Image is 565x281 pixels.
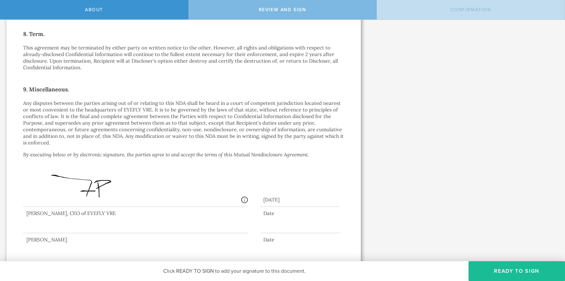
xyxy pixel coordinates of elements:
[23,29,344,39] h2: 8. Term.
[23,84,344,95] h2: 9. Miscellaneous.
[23,45,344,71] p: This agreement may be terminated by either party on written notice to the other. However, all rig...
[23,236,248,243] div: [PERSON_NAME]
[85,7,103,13] span: About
[469,261,565,281] button: Ready to Sign
[260,190,340,207] div: [DATE]
[23,151,344,158] p: .
[23,100,344,146] p: Any disputes between the parties arising out of or relating to this NDA shall be heard in a court...
[26,167,179,208] img: oJECBwsYCgdjGdLxIgcCOBtdzGvRGP0xIgsCUBQW1Lva2tBJYh0IJaVpvvK83n7hwECBDYpICgtslu12gCpQXai+UFtdLdpDg...
[532,230,565,261] iframe: Chat Widget
[259,7,306,13] span: Review and sign
[260,236,340,243] div: Date
[450,7,491,13] span: Confirmation
[23,151,308,158] i: By executing below or by electronic signature, the parties agree to and accept the terms of this ...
